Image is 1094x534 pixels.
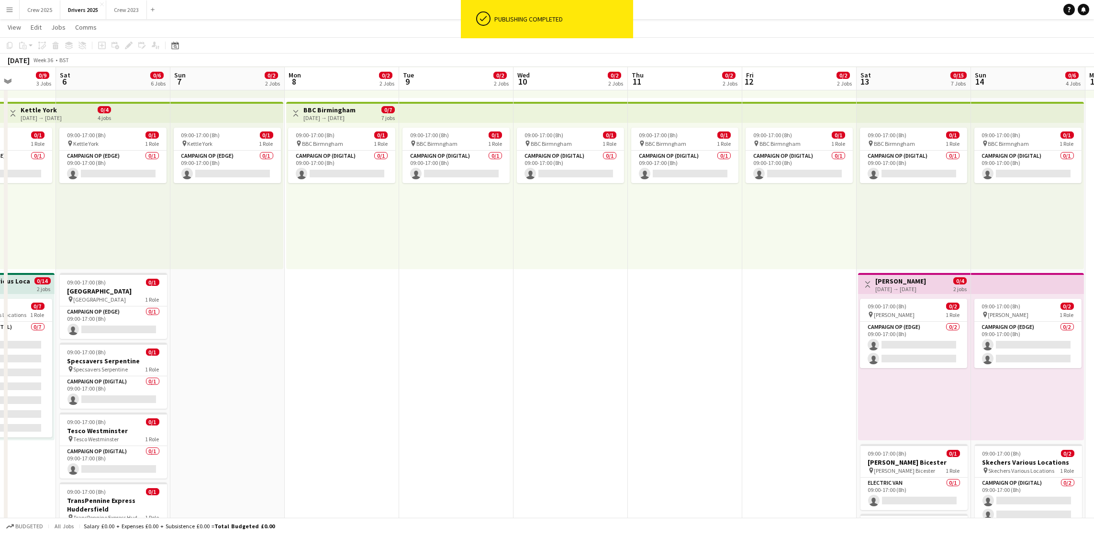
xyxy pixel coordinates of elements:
a: Comms [71,21,100,33]
div: BST [59,56,69,64]
span: View [8,23,21,32]
button: Drivers 2025 [60,0,106,19]
span: All jobs [53,523,76,530]
a: Jobs [47,21,69,33]
div: [DATE] [8,55,30,65]
span: Total Budgeted £0.00 [214,523,275,530]
span: Edit [31,23,42,32]
span: Budgeted [15,523,43,530]
button: Budgeted [5,521,45,532]
a: View [4,21,25,33]
span: Week 36 [32,56,56,64]
button: Crew 2023 [106,0,147,19]
span: Comms [75,23,97,32]
div: Salary £0.00 + Expenses £0.00 + Subsistence £0.00 = [84,523,275,530]
span: Jobs [51,23,66,32]
a: Edit [27,21,45,33]
button: Crew 2025 [20,0,60,19]
div: Publishing completed [494,15,629,23]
